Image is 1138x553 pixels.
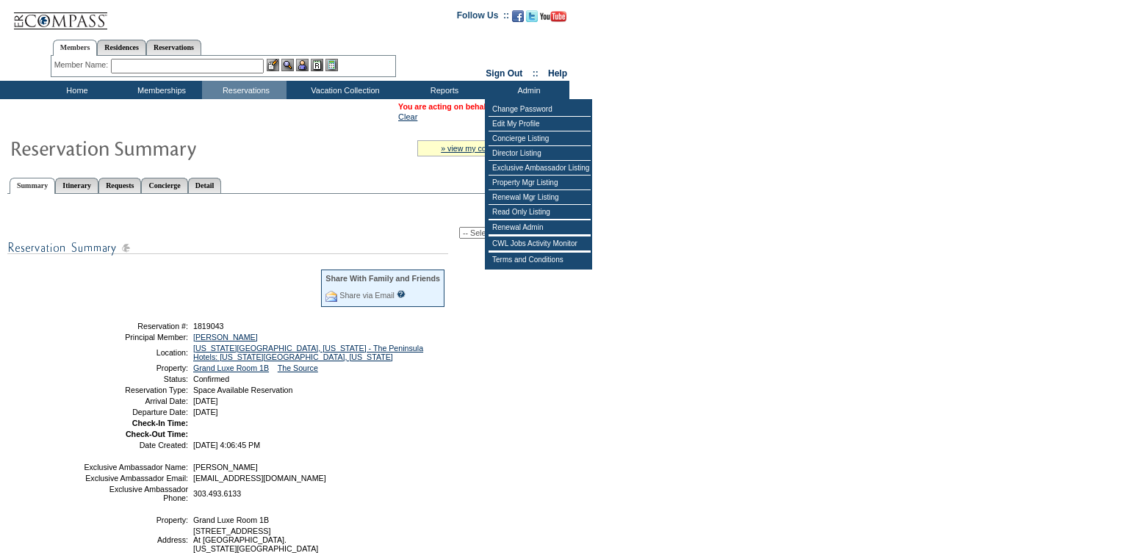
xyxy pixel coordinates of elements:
[398,112,417,121] a: Clear
[83,441,188,449] td: Date Created:
[397,290,406,298] input: What is this?
[325,274,440,283] div: Share With Family and Friends
[7,239,448,257] img: subTtlResSummary.gif
[489,146,591,161] td: Director Listing
[526,15,538,24] a: Follow us on Twitter
[512,10,524,22] img: Become our fan on Facebook
[193,322,224,330] span: 1819043
[193,375,229,383] span: Confirmed
[188,178,222,193] a: Detail
[83,364,188,372] td: Property:
[526,10,538,22] img: Follow us on Twitter
[489,190,591,205] td: Renewal Mgr Listing
[97,40,146,55] a: Residences
[193,408,218,416] span: [DATE]
[287,81,400,99] td: Vacation Collection
[485,81,569,99] td: Admin
[83,344,188,361] td: Location:
[7,218,566,239] div: Reservation Action:
[33,81,118,99] td: Home
[83,386,188,394] td: Reservation Type:
[54,59,111,71] div: Member Name:
[441,144,541,153] a: » view my contract utilization
[141,178,187,193] a: Concierge
[83,474,188,482] td: Exclusive Ambassador Email:
[193,397,218,405] span: [DATE]
[267,59,279,71] img: b_edit.gif
[400,81,485,99] td: Reports
[98,178,141,193] a: Requests
[83,397,188,405] td: Arrival Date:
[83,463,188,471] td: Exclusive Ambassador Name:
[398,102,566,111] span: You are acting on behalf of:
[489,236,591,251] td: CWL Jobs Activity Monitor
[489,176,591,190] td: Property Mgr Listing
[489,161,591,176] td: Exclusive Ambassador Listing
[489,102,591,117] td: Change Password
[548,68,567,79] a: Help
[193,474,326,482] span: [EMAIL_ADDRESS][DOMAIN_NAME]
[53,40,98,56] a: Members
[540,11,566,22] img: Subscribe to our YouTube Channel
[193,364,269,372] a: Grand Luxe Room 1B
[83,322,188,330] td: Reservation #:
[132,419,188,427] strong: Check-In Time:
[489,117,591,131] td: Edit My Profile
[540,15,566,24] a: Subscribe to our YouTube Channel
[193,516,269,524] span: Grand Luxe Room 1B
[489,253,591,267] td: Terms and Conditions
[533,68,539,79] span: ::
[486,68,522,79] a: Sign Out
[146,40,201,55] a: Reservations
[512,15,524,24] a: Become our fan on Facebook
[118,81,202,99] td: Memberships
[489,131,591,146] td: Concierge Listing
[311,59,323,71] img: Reservations
[296,59,309,71] img: Impersonate
[339,291,395,300] a: Share via Email
[278,364,318,372] a: The Source
[126,430,188,438] strong: Check-Out Time:
[10,178,55,194] a: Summary
[325,59,338,71] img: b_calculator.gif
[83,485,188,502] td: Exclusive Ambassador Phone:
[55,178,98,193] a: Itinerary
[83,408,188,416] td: Departure Date:
[193,489,241,498] span: 303.493.6133
[281,59,294,71] img: View
[193,463,258,471] span: [PERSON_NAME]
[202,81,287,99] td: Reservations
[193,441,260,449] span: [DATE] 4:06:45 PM
[193,527,318,553] span: [STREET_ADDRESS] At [GEOGRAPHIC_DATA]. [US_STATE][GEOGRAPHIC_DATA]
[10,133,303,162] img: Reservaton Summary
[83,527,188,553] td: Address:
[83,333,188,341] td: Principal Member:
[83,375,188,383] td: Status:
[193,386,292,394] span: Space Available Reservation
[489,220,591,235] td: Renewal Admin
[83,516,188,524] td: Property:
[193,344,423,361] a: [US_STATE][GEOGRAPHIC_DATA], [US_STATE] - The Peninsula Hotels: [US_STATE][GEOGRAPHIC_DATA], [US_...
[457,9,509,26] td: Follow Us ::
[489,205,591,220] td: Read Only Listing
[193,333,258,341] a: [PERSON_NAME]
